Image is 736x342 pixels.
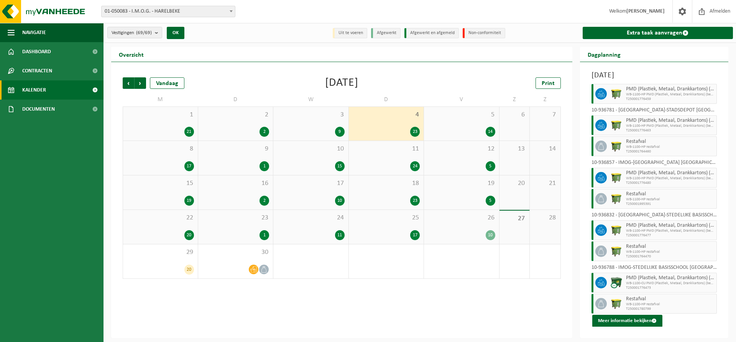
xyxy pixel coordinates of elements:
[22,42,51,61] span: Dashboard
[626,124,715,128] span: WB-1100-HP PMD (Plastiek, Metaal, Drankkartons) (bedrijven)
[353,179,420,188] span: 18
[534,214,556,222] span: 28
[592,315,662,327] button: Meer informatie bekijken
[136,30,152,35] count: (69/69)
[22,23,46,42] span: Navigatie
[626,223,715,229] span: PMD (Plastiek, Metaal, Drankkartons) (bedrijven)
[123,93,198,106] td: M
[335,230,345,240] div: 11
[486,230,495,240] div: 10
[611,277,622,288] img: WB-1100-CU
[611,88,622,100] img: WB-1100-HPE-GN-51
[626,275,715,281] span: PMD (Plastiek, Metaal, Drankkartons) (bedrijven)
[611,172,622,183] img: WB-1100-HPE-GN-50
[626,176,715,181] span: WB-1100-HP PMD (Plastiek, Metaal, Drankkartons) (bedrijven)
[424,93,499,106] td: V
[277,214,345,222] span: 24
[335,161,345,171] div: 15
[277,179,345,188] span: 17
[371,28,401,38] li: Afgewerkt
[626,250,715,254] span: WB-1100-HP restafval
[542,80,555,87] span: Print
[534,179,556,188] span: 21
[626,296,715,302] span: Restafval
[530,93,560,106] td: Z
[353,214,420,222] span: 25
[626,8,665,14] strong: [PERSON_NAME]
[184,161,194,171] div: 17
[404,28,459,38] li: Afgewerkt en afgemeld
[410,196,420,206] div: 23
[428,145,495,153] span: 12
[626,86,715,92] span: PMD (Plastiek, Metaal, Drankkartons) (bedrijven)
[486,127,495,137] div: 14
[534,111,556,119] span: 7
[503,145,526,153] span: 13
[167,27,184,39] button: OK
[626,254,715,259] span: T250001764470
[591,160,717,168] div: 10-936857 - IMOG-[GEOGRAPHIC_DATA] [GEOGRAPHIC_DATA] - [GEOGRAPHIC_DATA]
[463,28,505,38] li: Non-conformiteit
[534,145,556,153] span: 14
[626,92,715,97] span: WB-1100-HP PMD (Plastiek, Metaal, Drankkartons) (bedrijven)
[486,196,495,206] div: 5
[22,61,52,80] span: Contracten
[101,6,235,17] span: 01-050083 - I.M.O.G. - HARELBEKE
[503,214,526,223] span: 27
[202,111,269,119] span: 2
[611,245,622,257] img: WB-1100-HPE-GN-50
[333,28,367,38] li: Uit te voeren
[127,248,194,257] span: 29
[353,145,420,153] span: 11
[626,170,715,176] span: PMD (Plastiek, Metaal, Drankkartons) (bedrijven)
[503,179,526,188] span: 20
[277,145,345,153] span: 10
[198,93,274,106] td: D
[626,97,715,101] span: T250001776459
[102,6,235,17] span: 01-050083 - I.M.O.G. - HARELBEKE
[410,230,420,240] div: 17
[611,141,622,152] img: WB-1100-HPE-GN-50
[583,27,733,39] a: Extra taak aanvragen
[22,80,46,100] span: Kalender
[135,77,146,89] span: Volgende
[611,119,622,131] img: WB-1100-HPE-GN-50
[499,93,530,106] td: Z
[260,196,269,206] div: 2
[273,93,349,106] td: W
[626,286,715,290] span: T250001776473
[325,77,358,89] div: [DATE]
[260,127,269,137] div: 2
[335,127,345,137] div: 9
[626,191,715,197] span: Restafval
[410,161,420,171] div: 24
[184,230,194,240] div: 20
[591,213,717,220] div: 10-936832 - [GEOGRAPHIC_DATA]-STEDELIJKE BASISSCHOOL CENTRUM - [GEOGRAPHIC_DATA]
[626,139,715,145] span: Restafval
[626,202,715,206] span: T250001995391
[349,93,424,106] td: D
[107,27,162,38] button: Vestigingen(69/69)
[428,214,495,222] span: 26
[22,100,55,119] span: Documenten
[626,118,715,124] span: PMD (Plastiek, Metaal, Drankkartons) (bedrijven)
[260,161,269,171] div: 1
[626,233,715,238] span: T250001776477
[536,77,561,89] a: Print
[428,111,495,119] span: 5
[202,214,269,222] span: 23
[503,111,526,119] span: 6
[428,179,495,188] span: 19
[486,161,495,171] div: 5
[111,47,151,62] h2: Overzicht
[626,302,715,307] span: WB-1100-HP restafval
[611,193,622,205] img: WB-1100-HPE-GN-51
[626,149,715,154] span: T250001764460
[127,179,194,188] span: 15
[127,214,194,222] span: 22
[127,111,194,119] span: 1
[626,281,715,286] span: WB-1100-CU PMD (Plastiek, Metaal, Drankkartons) (bedrijven)
[184,265,194,275] div: 20
[150,77,184,89] div: Vandaag
[611,224,622,236] img: WB-1100-HPE-GN-50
